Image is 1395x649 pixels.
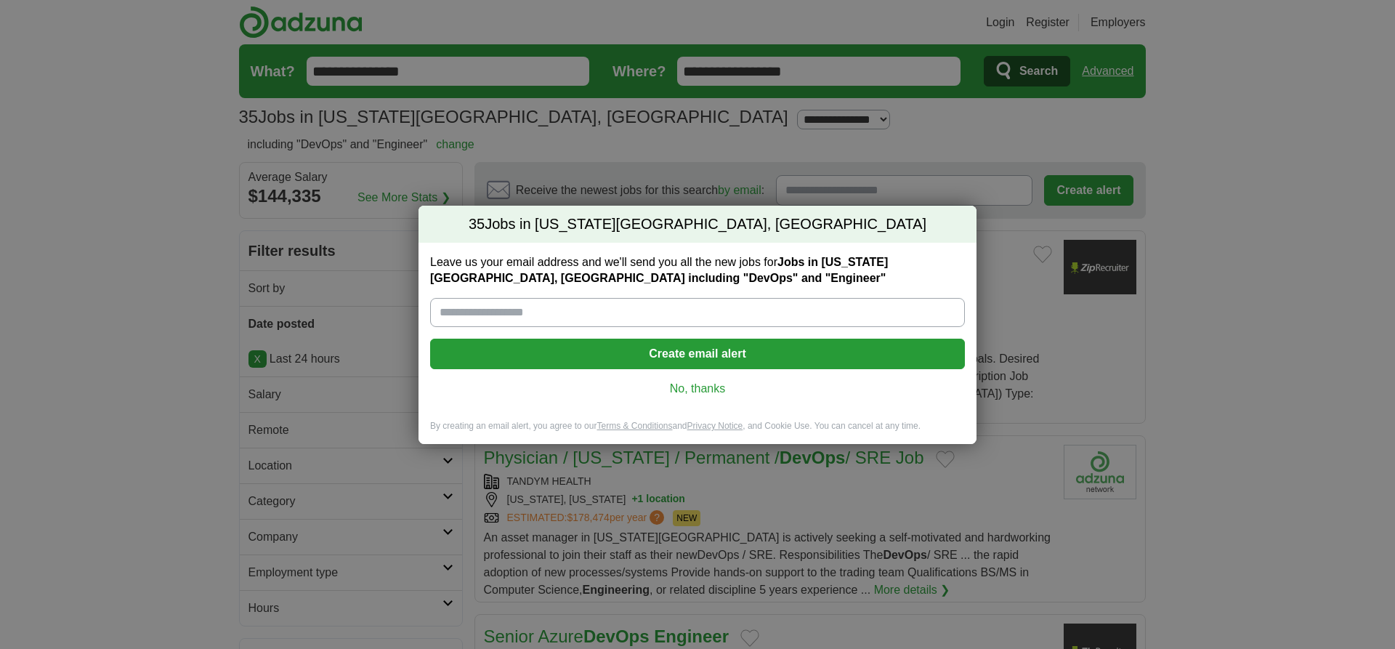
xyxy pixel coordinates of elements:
[418,206,976,243] h2: Jobs in [US_STATE][GEOGRAPHIC_DATA], [GEOGRAPHIC_DATA]
[430,339,965,369] button: Create email alert
[469,214,485,235] span: 35
[430,254,965,286] label: Leave us your email address and we'll send you all the new jobs for
[418,420,976,444] div: By creating an email alert, you agree to our and , and Cookie Use. You can cancel at any time.
[442,381,953,397] a: No, thanks
[597,421,672,431] a: Terms & Conditions
[687,421,743,431] a: Privacy Notice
